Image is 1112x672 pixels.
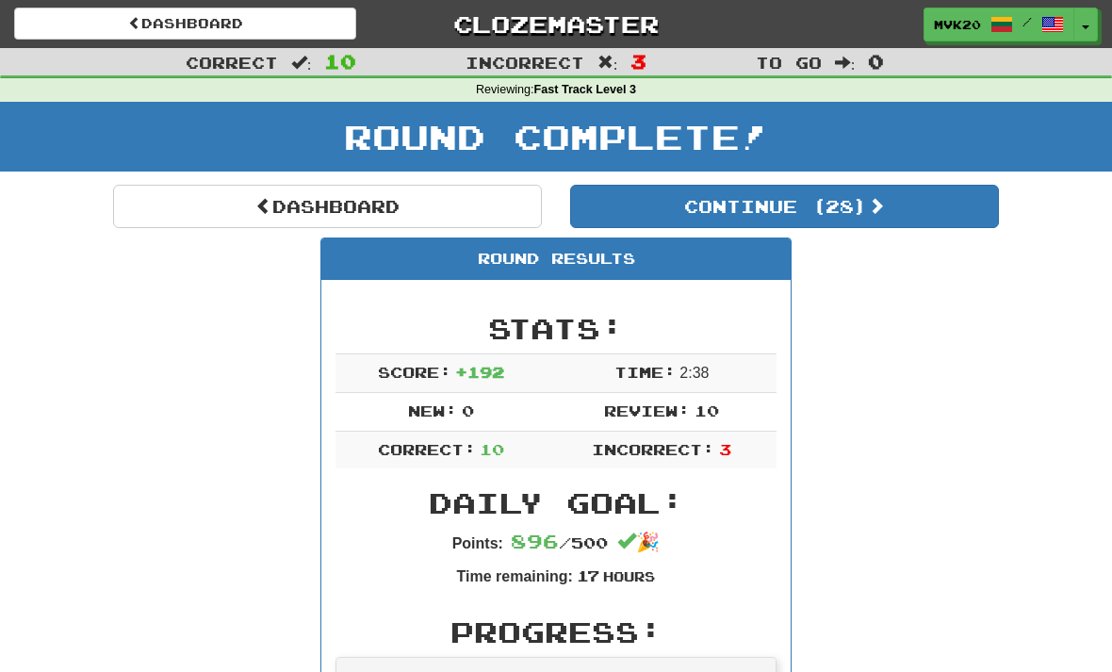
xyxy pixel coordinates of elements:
[534,83,637,96] strong: Fast Track Level 3
[614,363,676,381] span: Time:
[934,16,981,33] span: mvk20
[335,616,777,647] h2: Progress:
[719,440,731,458] span: 3
[835,55,856,71] span: :
[695,402,719,419] span: 10
[868,50,884,73] span: 0
[466,53,584,72] span: Incorrect
[480,440,504,458] span: 10
[335,313,777,344] h2: Stats:
[462,402,474,419] span: 0
[603,568,655,584] small: Hours
[186,53,278,72] span: Correct
[113,185,542,228] a: Dashboard
[604,402,690,419] span: Review:
[577,566,599,584] span: 17
[378,440,476,458] span: Correct:
[679,365,709,381] span: 2 : 38
[1022,15,1032,28] span: /
[7,118,1105,156] h1: Round Complete!
[384,8,727,41] a: Clozemaster
[324,50,356,73] span: 10
[291,55,312,71] span: :
[924,8,1074,41] a: mvk20 /
[756,53,822,72] span: To go
[457,568,573,584] strong: Time remaining:
[408,402,457,419] span: New:
[14,8,356,40] a: Dashboard
[570,185,999,228] button: Continue (28)
[630,50,646,73] span: 3
[511,530,559,552] span: 896
[592,440,714,458] span: Incorrect:
[617,532,660,552] span: 🎉
[452,535,503,551] strong: Points:
[511,533,608,551] span: / 500
[321,238,791,280] div: Round Results
[455,363,504,381] span: + 192
[597,55,618,71] span: :
[335,487,777,518] h2: Daily Goal:
[378,363,451,381] span: Score:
